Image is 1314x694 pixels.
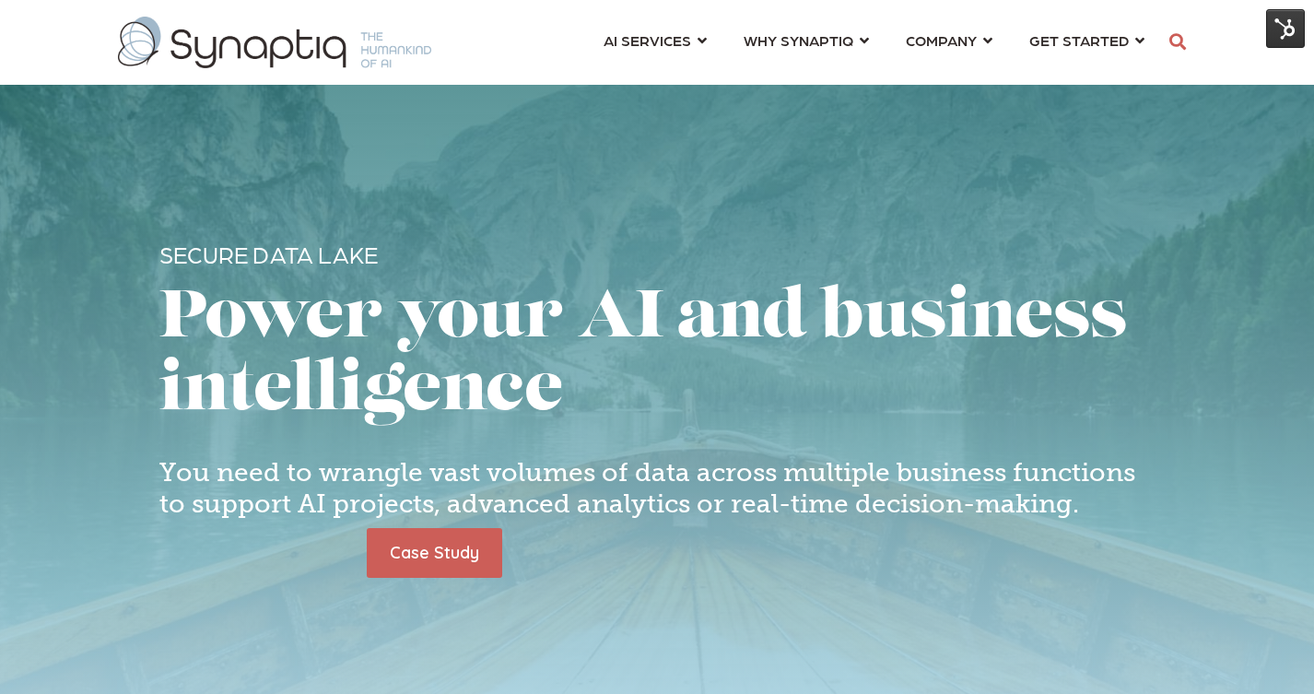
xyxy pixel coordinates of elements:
[604,28,691,53] span: AI SERVICES
[159,528,353,575] iframe: Embedded CTA
[744,28,853,53] span: WHY SYNAPTIQ
[159,284,1155,429] h1: Power your AI and business intelligence
[585,9,1163,76] nav: menu
[1029,28,1129,53] span: GET STARTED
[1266,9,1305,48] img: HubSpot Tools Menu Toggle
[367,528,502,578] a: Case Study
[118,17,431,68] img: synaptiq logo-1
[604,23,707,57] a: AI SERVICES
[159,240,1155,267] p: Secure Data Lake
[906,23,992,57] a: COMPANY
[1029,23,1144,57] a: GET STARTED
[906,28,977,53] span: COMPANY
[744,23,869,57] a: WHY SYNAPTIQ
[159,457,1155,519] h4: You need to wrangle vast volumes of data across multiple business functions to support AI project...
